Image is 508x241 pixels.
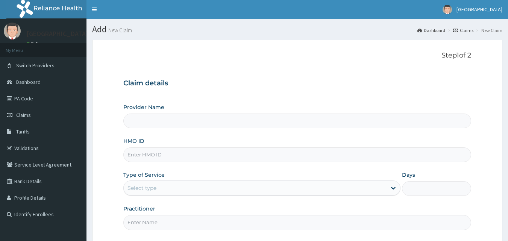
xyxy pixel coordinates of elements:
[123,137,144,145] label: HMO ID
[123,79,472,88] h3: Claim details
[16,128,30,135] span: Tariffs
[92,24,502,34] h1: Add
[123,205,155,212] label: Practitioner
[123,147,472,162] input: Enter HMO ID
[16,79,41,85] span: Dashboard
[402,171,415,179] label: Days
[123,103,164,111] label: Provider Name
[26,41,44,46] a: Online
[107,27,132,33] small: New Claim
[26,30,88,37] p: [GEOGRAPHIC_DATA]
[16,112,31,118] span: Claims
[123,171,165,179] label: Type of Service
[443,5,452,14] img: User Image
[4,23,21,39] img: User Image
[16,62,55,69] span: Switch Providers
[123,52,472,60] p: Step 1 of 2
[417,27,445,33] a: Dashboard
[127,184,156,192] div: Select type
[456,6,502,13] span: [GEOGRAPHIC_DATA]
[123,215,472,230] input: Enter Name
[474,27,502,33] li: New Claim
[453,27,473,33] a: Claims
